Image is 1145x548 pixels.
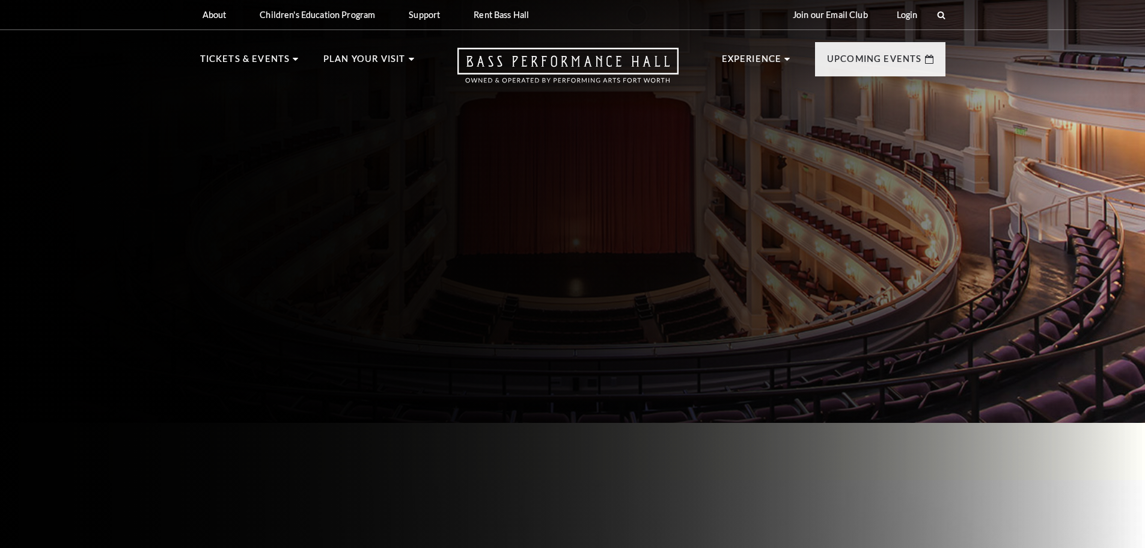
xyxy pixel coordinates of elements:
p: Plan Your Visit [323,52,406,73]
p: Tickets & Events [200,52,290,73]
p: Children's Education Program [260,10,375,20]
p: Support [409,10,440,20]
p: About [203,10,227,20]
p: Rent Bass Hall [474,10,529,20]
p: Experience [722,52,782,73]
p: Upcoming Events [827,52,922,73]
